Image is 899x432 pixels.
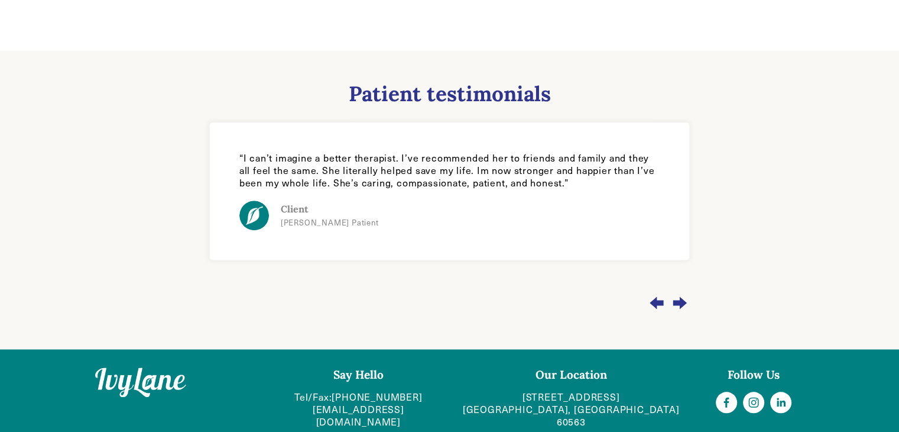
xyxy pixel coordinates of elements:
a: [PHONE_NUMBER] [332,391,422,404]
h4: Our Location [460,367,683,382]
div: Previous slide [647,287,666,319]
p: “I can’t imagine a better therapist. I’ve recommended her to friends and family and they all feel... [239,152,660,189]
h4: Follow Us [703,367,804,382]
a: Instagram [743,392,764,413]
h4: Say Hello [277,367,440,382]
p: [PERSON_NAME] Patient [281,218,379,228]
a: [EMAIL_ADDRESS][DOMAIN_NAME] [277,404,440,428]
p: Tel/Fax: [277,391,440,428]
a: Facebook [716,392,737,413]
h3: Patient testimonials [204,81,696,107]
img: IvyLane-whiteLeaf-greenCircle.png [239,201,269,230]
h3: Client [281,204,379,215]
a: LinkedIn [770,392,791,413]
a: [STREET_ADDRESS][GEOGRAPHIC_DATA], [GEOGRAPHIC_DATA] 60563 [460,391,683,428]
div: Next slide [670,287,689,319]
